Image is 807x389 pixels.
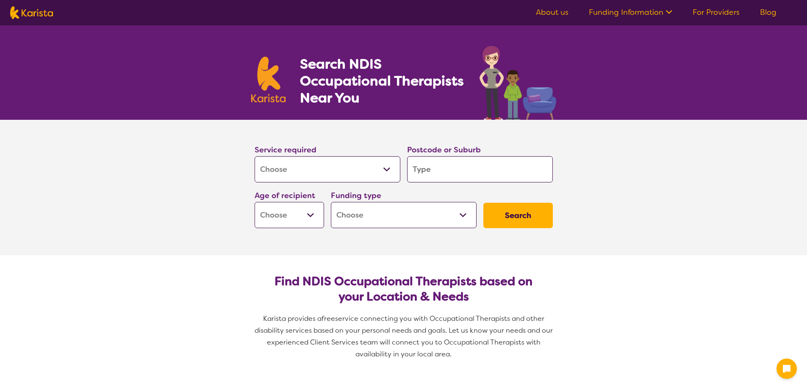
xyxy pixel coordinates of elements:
[255,145,316,155] label: Service required
[760,7,776,17] a: Blog
[261,274,546,304] h2: Find NDIS Occupational Therapists based on your Location & Needs
[407,156,553,182] input: Type
[255,190,315,201] label: Age of recipient
[589,7,672,17] a: Funding Information
[536,7,569,17] a: About us
[480,46,556,120] img: occupational-therapy
[322,314,335,323] span: free
[300,55,465,106] h1: Search NDIS Occupational Therapists Near You
[407,145,481,155] label: Postcode or Suburb
[693,7,740,17] a: For Providers
[251,57,286,102] img: Karista logo
[10,6,53,19] img: Karista logo
[483,203,553,228] button: Search
[331,190,381,201] label: Funding type
[255,314,555,359] span: service connecting you with Occupational Therapists and other disability services based on your p...
[263,314,322,323] span: Karista provides a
